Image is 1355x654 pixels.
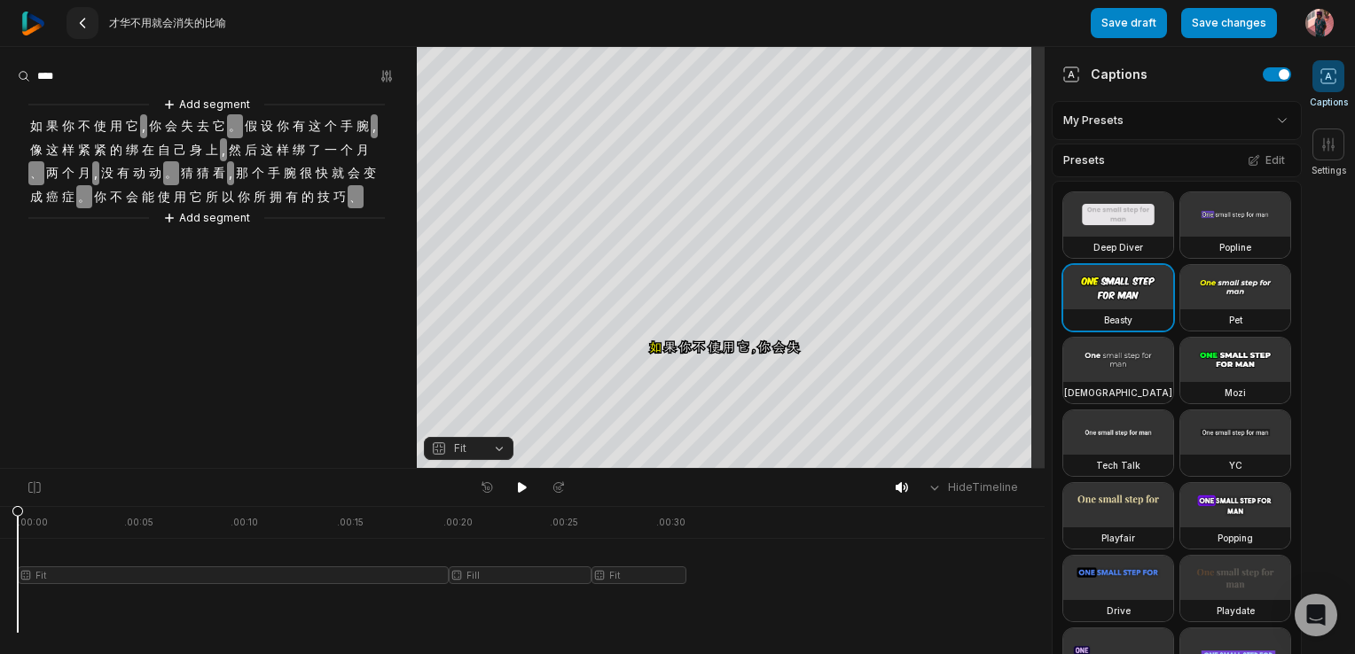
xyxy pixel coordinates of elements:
[160,208,254,228] button: Add segment
[179,114,195,138] span: 失
[140,114,147,138] span: ,
[109,16,226,30] span: 才华不用就会消失的比喻
[1091,8,1167,38] button: Save draft
[1101,531,1135,545] h3: Playfair
[108,114,124,138] span: 用
[921,474,1023,501] button: HideTimeline
[346,161,362,185] span: 会
[1242,149,1290,172] button: Edit
[124,114,140,138] span: 它
[60,138,76,162] span: 样
[160,95,254,114] button: Add segment
[163,114,179,138] span: 会
[314,161,330,185] span: 快
[300,185,316,209] span: 的
[275,138,291,162] span: 样
[220,138,227,162] span: ,
[284,185,300,209] span: 有
[307,114,323,138] span: 这
[21,12,45,35] img: reap
[188,138,204,162] span: 身
[1064,385,1172,400] h3: [DEMOGRAPHIC_DATA]
[28,185,44,209] span: 成
[108,185,124,209] span: 不
[172,138,188,162] span: 己
[1181,8,1277,38] button: Save changes
[282,161,298,185] span: 腕
[131,161,147,185] span: 动
[355,138,371,162] span: 月
[234,161,250,185] span: 那
[339,138,355,162] span: 个
[44,114,60,138] span: 果
[1219,240,1251,254] h3: Popline
[259,138,275,162] span: 这
[268,185,284,209] span: 拥
[115,161,131,185] span: 有
[1310,96,1348,109] span: Captions
[108,138,124,162] span: 的
[252,185,268,209] span: 所
[195,161,211,185] span: 猜
[44,161,60,185] span: 两
[323,138,339,162] span: 一
[323,114,339,138] span: 个
[227,114,243,138] span: 。
[1295,594,1337,636] div: Open Intercom Messenger
[1229,458,1242,472] h3: YC
[60,161,76,185] span: 个
[220,185,236,209] span: 以
[298,161,314,185] span: 很
[28,138,44,162] span: 像
[211,114,227,138] span: 它
[188,185,204,209] span: 它
[60,114,76,138] span: 你
[99,161,115,185] span: 没
[60,185,76,209] span: 症
[1312,164,1346,177] span: Settings
[76,161,92,185] span: 月
[163,161,179,185] span: 。
[291,138,307,162] span: 绑
[1310,60,1348,109] button: Captions
[348,185,364,209] span: 、
[211,161,227,185] span: 看
[454,440,466,456] span: Fit
[124,138,140,162] span: 绑
[156,138,172,162] span: 自
[172,185,188,209] span: 用
[1093,240,1143,254] h3: Deep Diver
[204,138,220,162] span: 上
[195,114,211,138] span: 去
[140,185,156,209] span: 能
[266,161,282,185] span: 手
[140,138,156,162] span: 在
[371,114,378,138] span: ,
[1225,385,1246,400] h3: Mozi
[1218,531,1253,545] h3: Popping
[1229,313,1242,327] h3: Pet
[156,185,172,209] span: 使
[250,161,266,185] span: 个
[316,185,332,209] span: 技
[243,138,259,162] span: 后
[1217,603,1255,618] h3: Playdate
[291,114,307,138] span: 有
[307,138,323,162] span: 了
[76,185,92,209] span: 。
[28,114,44,138] span: 如
[275,114,291,138] span: 你
[424,437,513,460] button: Fit
[227,138,243,162] span: 然
[92,114,108,138] span: 使
[76,138,92,162] span: 紧
[204,185,220,209] span: 所
[362,161,378,185] span: 变
[92,185,108,209] span: 你
[92,138,108,162] span: 紧
[147,161,163,185] span: 动
[236,185,252,209] span: 你
[1052,101,1302,140] div: My Presets
[92,161,99,185] span: ,
[28,161,44,185] span: 、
